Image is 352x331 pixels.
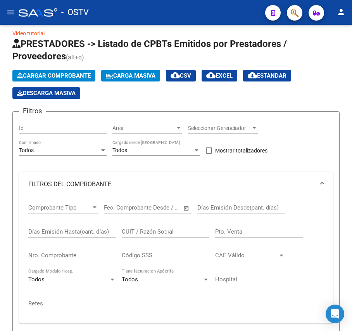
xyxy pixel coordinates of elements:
div: Open Intercom Messenger [326,305,344,323]
mat-icon: person [336,7,346,17]
span: Descarga Masiva [17,90,76,97]
div: FILTROS DEL COMPROBANTE [19,197,333,323]
span: PRESTADORES -> Listado de CPBTs Emitidos por Prestadores / Proveedores [12,38,287,62]
span: Todos [19,147,34,153]
span: Comprobante Tipo [28,204,91,211]
input: Fecha fin [142,204,180,211]
mat-icon: cloud_download [248,71,257,80]
button: Carga Masiva [101,70,160,81]
span: Area [112,125,175,132]
input: Fecha inicio [104,204,135,211]
span: Todos [112,147,127,153]
mat-icon: menu [6,7,16,17]
a: Video tutorial [12,30,45,36]
app-download-masive: Descarga masiva de comprobantes (adjuntos) [12,87,80,99]
mat-panel-title: FILTROS DEL COMPROBANTE [28,180,314,189]
button: Open calendar [182,204,191,213]
mat-expansion-panel-header: FILTROS DEL COMPROBANTE [19,172,333,197]
span: Todos [28,276,45,283]
span: (alt+q) [66,54,84,61]
span: Todos [122,276,138,283]
span: EXCEL [206,72,233,79]
span: Carga Masiva [106,72,155,79]
button: Descarga Masiva [12,87,80,99]
span: Mostrar totalizadores [215,146,267,155]
span: CAE Válido [215,252,278,259]
span: Cargar Comprobante [17,72,91,79]
mat-icon: cloud_download [206,71,216,80]
button: EXCEL [202,70,237,81]
span: CSV [171,72,191,79]
button: CSV [166,70,196,81]
span: Seleccionar Gerenciador [188,125,251,132]
span: Estandar [248,72,286,79]
button: Cargar Comprobante [12,70,95,81]
span: - OSTV [61,4,89,21]
h3: Filtros [19,106,46,116]
mat-icon: cloud_download [171,71,180,80]
button: Estandar [243,70,291,81]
